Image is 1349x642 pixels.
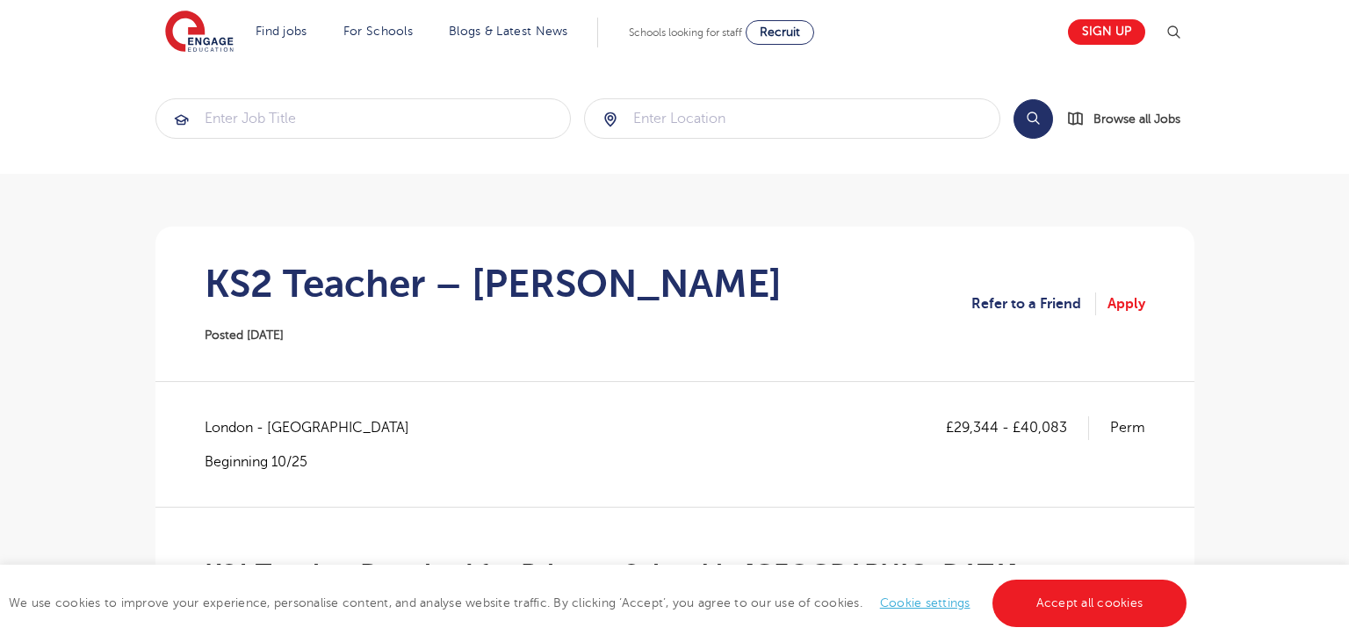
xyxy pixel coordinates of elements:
[256,25,307,38] a: Find jobs
[205,416,427,439] span: London - [GEOGRAPHIC_DATA]
[156,99,571,138] input: Submit
[584,98,1000,139] div: Submit
[1068,19,1145,45] a: Sign up
[165,11,234,54] img: Engage Education
[760,25,800,39] span: Recruit
[205,262,782,306] h1: KS2 Teacher – [PERSON_NAME]
[1093,109,1180,129] span: Browse all Jobs
[585,99,999,138] input: Submit
[946,416,1089,439] p: £29,344 - £40,083
[449,25,568,38] a: Blogs & Latest News
[1110,416,1145,439] p: Perm
[205,452,427,472] p: Beginning 10/25
[971,292,1096,315] a: Refer to a Friend
[1107,292,1145,315] a: Apply
[746,20,814,45] a: Recruit
[155,98,572,139] div: Submit
[992,580,1187,627] a: Accept all cookies
[1067,109,1194,129] a: Browse all Jobs
[1014,99,1053,139] button: Search
[205,559,1145,589] h2: KS1 Teacher Required for Primary School in [GEOGRAPHIC_DATA]
[629,26,742,39] span: Schools looking for staff
[880,596,970,610] a: Cookie settings
[343,25,413,38] a: For Schools
[9,596,1191,610] span: We use cookies to improve your experience, personalise content, and analyse website traffic. By c...
[205,328,284,342] span: Posted [DATE]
